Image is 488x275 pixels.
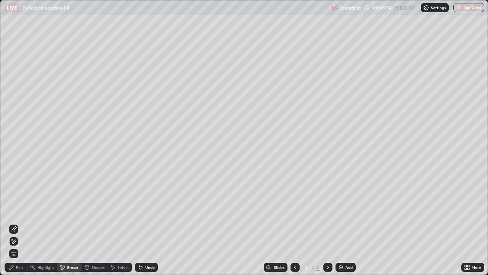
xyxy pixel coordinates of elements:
img: class-settings-icons [423,5,429,11]
p: LIVE [7,5,17,11]
p: Periodic properties-04 [22,5,69,11]
div: 4 [303,265,310,270]
div: 5 [316,264,320,271]
div: Pen [16,265,23,269]
div: Shapes [91,265,104,269]
img: add-slide-button [338,264,344,270]
div: Slides [274,265,284,269]
img: recording.375f2c34.svg [332,5,338,11]
img: end-class-cross [456,5,462,11]
div: Add [345,265,353,269]
div: Undo [145,265,155,269]
div: Eraser [67,265,79,269]
div: Select [117,265,129,269]
div: / [312,265,314,270]
p: Settings [431,6,446,10]
p: Recording [339,5,361,11]
button: End Class [453,3,484,12]
div: Highlight [37,265,54,269]
div: More [472,265,481,269]
span: Erase all [10,251,18,256]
